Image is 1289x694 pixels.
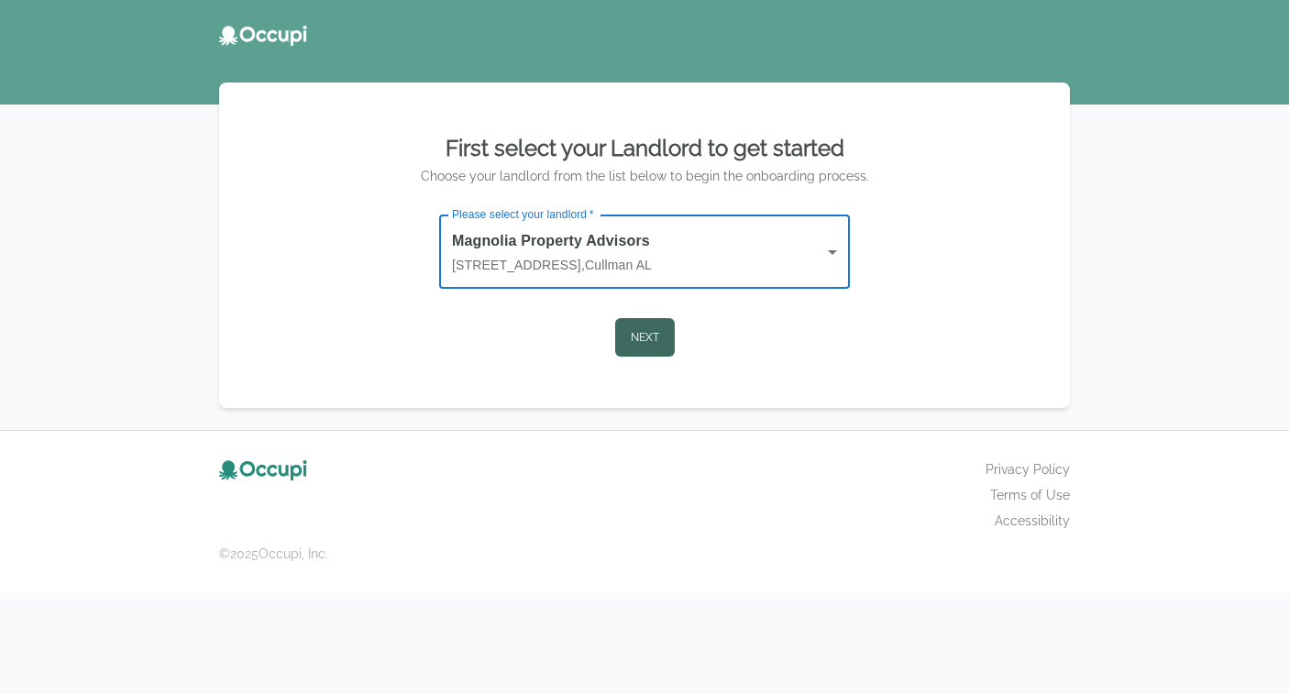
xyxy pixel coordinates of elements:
[241,167,1048,185] p: Choose your landlord from the list below to begin the onboarding process.
[995,512,1070,530] a: Accessibility
[452,230,821,252] strong: Magnolia Property Advisors
[452,206,593,222] label: Please select your landlord
[990,486,1070,504] a: Terms of Use
[452,258,585,272] span: [STREET_ADDRESS] ,
[615,318,675,357] button: Next
[636,258,652,272] span: AL
[986,460,1070,479] a: Privacy Policy
[585,258,636,272] span: Cullman
[241,134,1048,163] h2: First select your Landlord to get started
[219,545,1070,563] small: © 2025 Occupi, Inc.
